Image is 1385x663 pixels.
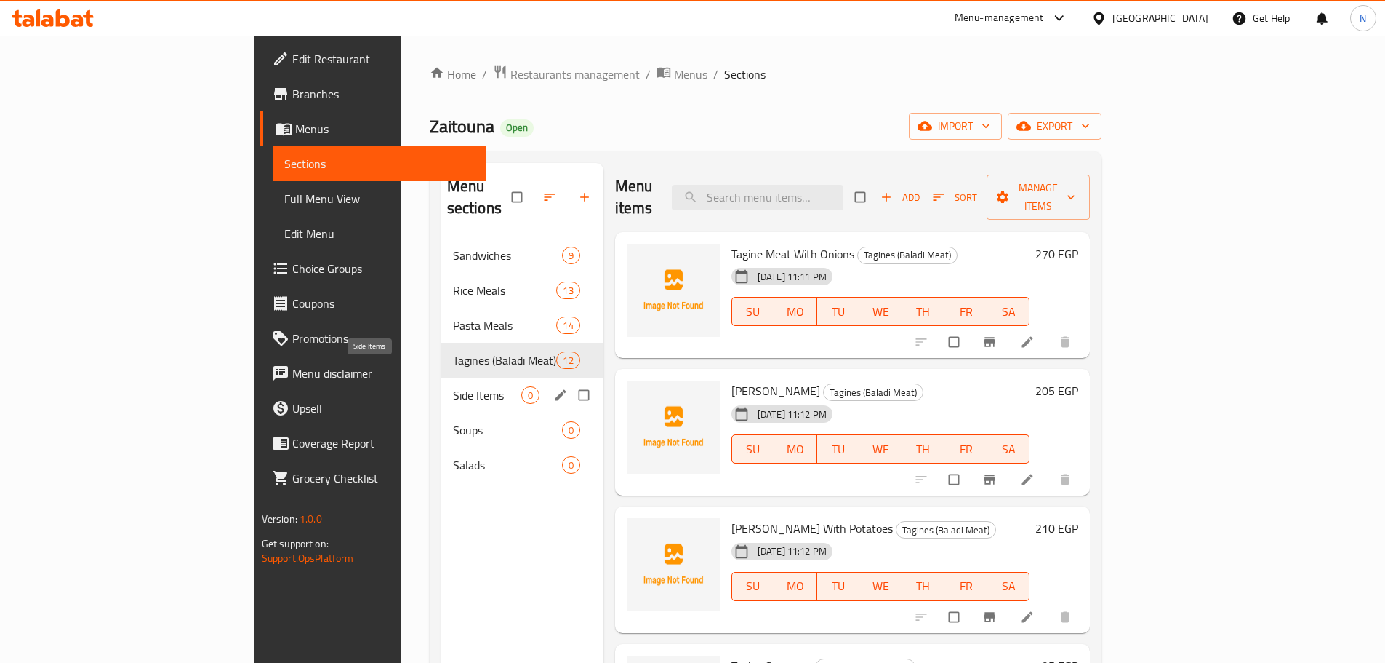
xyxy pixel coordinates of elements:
[752,544,832,558] span: [DATE] 11:12 PM
[493,65,640,84] a: Restaurants management
[823,576,854,597] span: TU
[731,572,774,601] button: SU
[260,286,486,321] a: Coupons
[731,297,774,326] button: SU
[453,352,557,369] span: Tagines (Baladi Meat)
[998,179,1078,215] span: Manage items
[551,386,573,405] button: edit
[292,295,474,312] span: Coupons
[556,282,579,299] div: items
[503,183,534,211] span: Select all sections
[1049,601,1084,633] button: delete
[562,247,580,264] div: items
[713,65,718,83] li: /
[973,601,1008,633] button: Branch-specific-item
[1112,10,1208,26] div: [GEOGRAPHIC_DATA]
[441,273,603,308] div: Rice Meals13
[909,113,1002,140] button: import
[823,439,854,460] span: TU
[823,384,923,401] div: Tagines (Baladi Meat)
[284,225,474,242] span: Edit Menu
[557,284,579,298] span: 13
[940,603,971,631] span: Select to update
[292,260,474,277] span: Choice Groups
[731,517,893,539] span: [PERSON_NAME] With Potatoes
[859,572,902,601] button: WE
[724,65,766,83] span: Sections
[563,424,579,437] span: 0
[846,183,877,211] span: Select section
[950,439,981,460] span: FR
[1008,113,1101,140] button: export
[441,308,603,343] div: Pasta Meals14
[260,426,486,461] a: Coverage Report
[940,328,971,356] span: Select to update
[817,297,860,326] button: TU
[292,365,474,382] span: Menu disclaimer
[262,534,329,553] span: Get support on:
[880,189,920,206] span: Add
[292,330,474,347] span: Promotions
[817,434,860,464] button: TU
[262,509,297,528] span: Version:
[292,400,474,417] span: Upsell
[262,549,354,568] a: Support.OpsPlatform
[273,181,486,216] a: Full Menu View
[902,297,945,326] button: TH
[672,185,843,210] input: search
[273,146,486,181] a: Sections
[859,297,902,326] button: WE
[993,301,1024,322] span: SA
[441,343,603,378] div: Tagines (Baladi Meat)12
[260,76,486,111] a: Branches
[940,466,971,493] span: Select to update
[865,439,896,460] span: WE
[657,65,707,84] a: Menus
[920,117,990,135] span: import
[738,439,768,460] span: SU
[923,186,987,209] span: Sort items
[858,247,957,263] span: Tagines (Baladi Meat)
[987,175,1090,220] button: Manage items
[510,65,640,83] span: Restaurants management
[453,421,562,439] div: Soups
[950,301,981,322] span: FR
[944,297,987,326] button: FR
[441,448,603,483] div: Salads0
[562,456,580,474] div: items
[1035,381,1078,401] h6: 205 EGP
[1020,335,1037,349] a: Edit menu item
[944,572,987,601] button: FR
[627,518,720,611] img: Tagine Kofta Daoud Basha With Potatoes
[260,391,486,426] a: Upsell
[557,319,579,333] span: 14
[534,181,569,213] span: Sort sections
[453,456,562,474] div: Salads
[453,247,562,264] span: Sandwiches
[292,85,474,103] span: Branches
[738,301,768,322] span: SU
[973,326,1008,358] button: Branch-specific-item
[521,386,539,404] div: items
[993,439,1024,460] span: SA
[260,41,486,76] a: Edit Restaurant
[284,190,474,207] span: Full Menu View
[908,439,939,460] span: TH
[902,572,945,601] button: TH
[774,572,817,601] button: MO
[295,120,474,138] span: Menus
[292,469,474,487] span: Grocery Checklist
[1035,518,1078,539] h6: 210 EGP
[300,509,322,528] span: 1.0.0
[896,521,996,539] div: Tagines (Baladi Meat)
[441,378,603,413] div: Side Items0edit
[430,110,494,143] span: Zaitouna
[987,572,1030,601] button: SA
[731,243,854,265] span: Tagine Meat With Onions
[615,175,655,219] h2: Menu items
[1020,610,1037,624] a: Edit menu item
[441,232,603,488] nav: Menu sections
[929,186,981,209] button: Sort
[824,384,923,401] span: Tagines (Baladi Meat)
[944,434,987,464] button: FR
